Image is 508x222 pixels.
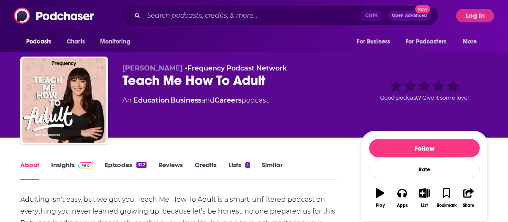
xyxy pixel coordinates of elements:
[20,34,62,50] button: open menu
[245,162,250,168] div: 1
[392,14,427,18] span: Open Advanced
[67,36,85,48] span: Charts
[185,64,287,72] span: •
[421,203,428,208] div: List
[201,96,215,104] span: and
[357,36,390,48] span: For Business
[380,95,469,101] span: Good podcast? Give it some love!
[400,34,459,50] button: open menu
[195,161,217,180] a: Credits
[351,34,401,50] button: open menu
[413,183,435,213] button: List
[388,11,431,21] button: Open AdvancedNew
[391,183,413,213] button: Apps
[458,183,480,213] button: Share
[144,9,361,22] input: Search podcasts, credits, & more...
[20,161,39,180] a: About
[415,5,430,13] span: New
[22,58,106,143] img: Teach Me How To Adult
[120,6,438,25] div: Search podcasts, credits, & more...
[61,34,90,50] a: Charts
[105,161,147,180] a: Episodes322
[262,161,283,180] a: Similar
[26,36,51,48] span: Podcasts
[463,36,477,48] span: More
[122,95,269,106] div: An podcast
[51,161,93,180] a: InsightsPodchaser Pro
[437,203,456,208] div: Bookmark
[457,34,488,50] button: open menu
[406,36,446,48] span: For Podcasters
[158,161,183,180] a: Reviews
[171,96,201,104] a: Business
[122,64,183,72] span: [PERSON_NAME]
[361,64,488,116] div: Good podcast? Give it some love!
[456,9,494,22] button: Log In
[369,161,480,178] div: Rate
[169,96,171,104] span: ,
[94,34,141,50] button: open menu
[376,203,385,208] div: Play
[397,203,408,208] div: Apps
[463,203,474,208] div: Share
[136,162,147,168] div: 322
[100,36,130,48] span: Monitoring
[361,10,381,21] span: Ctrl K
[215,96,242,104] a: Careers
[369,139,480,157] button: Follow
[369,183,391,213] button: Play
[228,161,250,180] a: Lists1
[435,183,457,213] button: Bookmark
[133,96,169,104] a: Education
[14,8,95,24] img: Podchaser - Follow, Share and Rate Podcasts
[78,162,93,169] img: Podchaser Pro
[187,64,287,72] a: Frequency Podcast Network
